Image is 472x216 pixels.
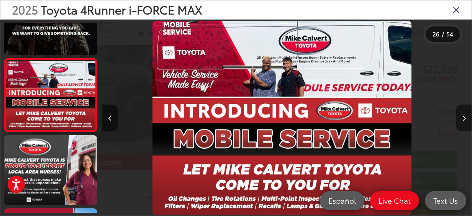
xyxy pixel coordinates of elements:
[441,31,445,37] span: /
[5,61,97,129] img: 2025 Toyota 4Runner i-FORCE MAX TRD Pro
[433,29,439,38] span: 26
[375,196,415,205] span: Live Chat
[41,1,202,18] span: Toyota 4Runner i-FORCE MAX
[456,105,472,131] button: Next image
[97,21,467,215] div: 2025 Toyota 4Runner i-FORCE MAX TRD Pro 25
[3,134,98,206] img: 2025 Toyota 4Runner i-FORCE MAX TRD Pro
[102,105,118,131] button: Previous image
[452,5,460,15] i: Close gallery
[12,1,38,18] span: 2025
[425,191,466,210] a: Text Us
[152,21,412,215] img: 2025 Toyota 4Runner i-FORCE MAX TRD Pro
[324,196,360,205] span: Español
[370,191,419,210] a: Live Chat
[446,29,453,38] span: 54
[320,191,364,210] a: Español
[429,196,462,205] span: Text Us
